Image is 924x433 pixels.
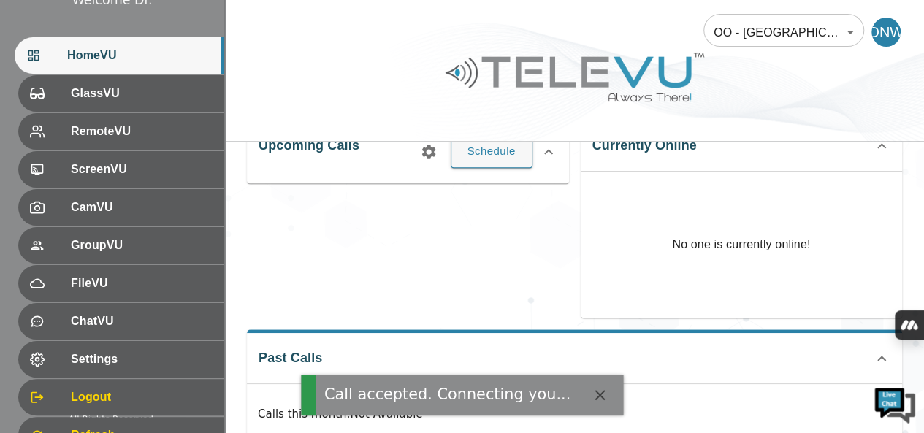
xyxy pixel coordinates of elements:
[71,161,213,178] span: ScreenVU
[71,275,213,292] span: FileVU
[18,265,224,302] div: FileVU
[18,151,224,188] div: ScreenVU
[18,379,224,415] div: Logout
[71,85,213,102] span: GlassVU
[7,283,278,334] textarea: Type your message and hit 'Enter'
[258,406,891,423] p: Calls this month : Not Available
[67,47,213,64] span: HomeVU
[71,123,213,140] span: RemoteVU
[71,199,213,216] span: CamVU
[18,189,224,226] div: CamVU
[240,7,275,42] div: Minimize live chat window
[76,77,245,96] div: Chat with us now
[71,237,213,254] span: GroupVU
[71,350,213,368] span: Settings
[871,18,901,47] div: DNW
[443,47,706,107] img: Logo
[672,172,810,318] p: No one is currently online!
[71,313,213,330] span: ChatVU
[25,68,61,104] img: d_736959983_company_1615157101543_736959983
[18,75,224,112] div: GlassVU
[324,383,570,406] div: Call accepted. Connecting you...
[85,126,202,273] span: We're online!
[18,303,224,340] div: ChatVU
[873,382,917,426] img: Chat Widget
[703,12,864,53] div: OO - [GEOGRAPHIC_DATA] - N. Were
[18,227,224,264] div: GroupVU
[451,135,532,167] button: Schedule
[15,37,224,74] div: HomeVU
[18,341,224,378] div: Settings
[18,113,224,150] div: RemoteVU
[71,388,213,406] span: Logout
